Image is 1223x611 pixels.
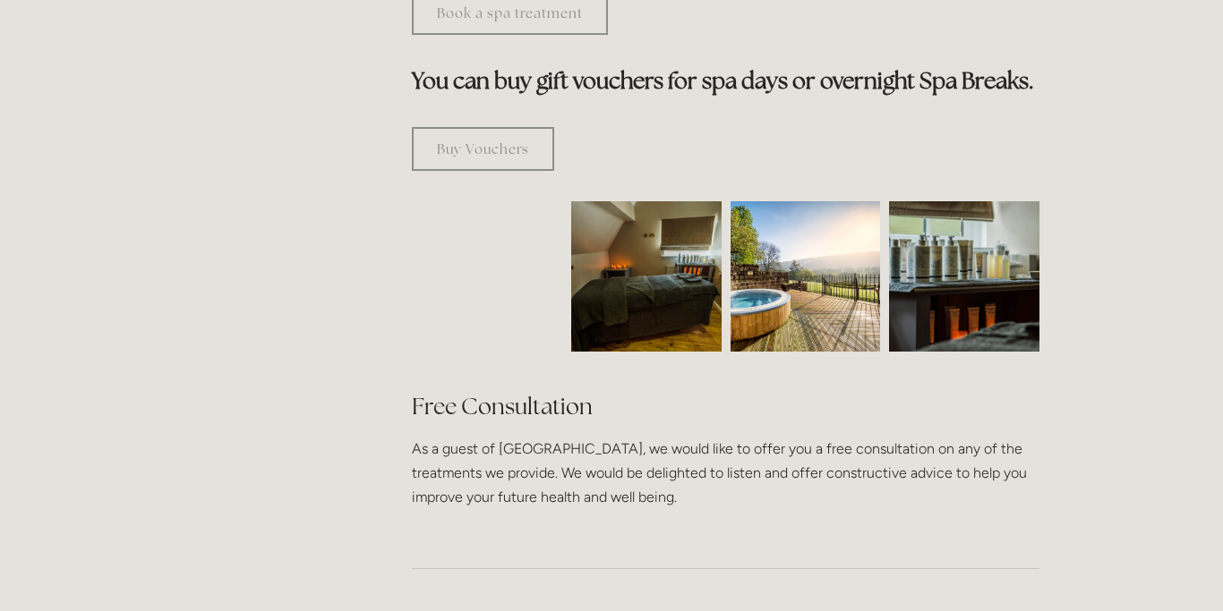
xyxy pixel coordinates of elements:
[412,127,554,171] a: Buy Vouchers
[412,437,1039,510] p: As a guest of [GEOGRAPHIC_DATA], we would like to offer you a free consultation on any of the tre...
[412,391,1039,422] h2: Free Consultation
[851,201,1077,352] img: Body creams in the spa room, Losehill House Hotel and Spa
[534,201,759,352] img: Spa room, Losehill House Hotel and Spa
[412,66,1034,95] strong: You can buy gift vouchers for spa days or overnight Spa Breaks.
[731,201,881,352] img: Outdoor jacuzzi with a view of the Peak District, Losehill House Hotel and Spa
